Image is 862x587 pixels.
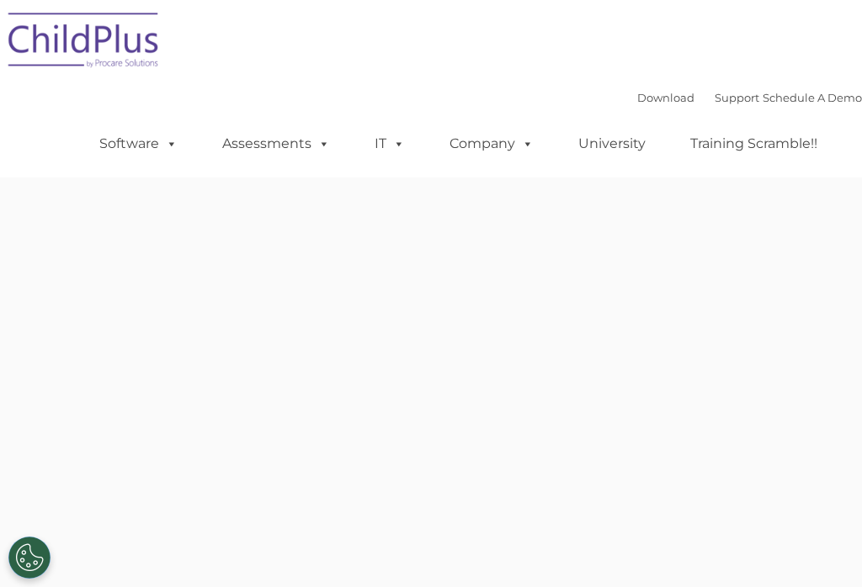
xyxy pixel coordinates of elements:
[637,91,862,104] font: |
[82,127,194,161] a: Software
[763,91,862,104] a: Schedule A Demo
[561,127,662,161] a: University
[433,127,551,161] a: Company
[673,127,834,161] a: Training Scramble!!
[358,127,422,161] a: IT
[205,127,347,161] a: Assessments
[637,91,694,104] a: Download
[715,91,759,104] a: Support
[8,537,51,579] button: Cookies Settings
